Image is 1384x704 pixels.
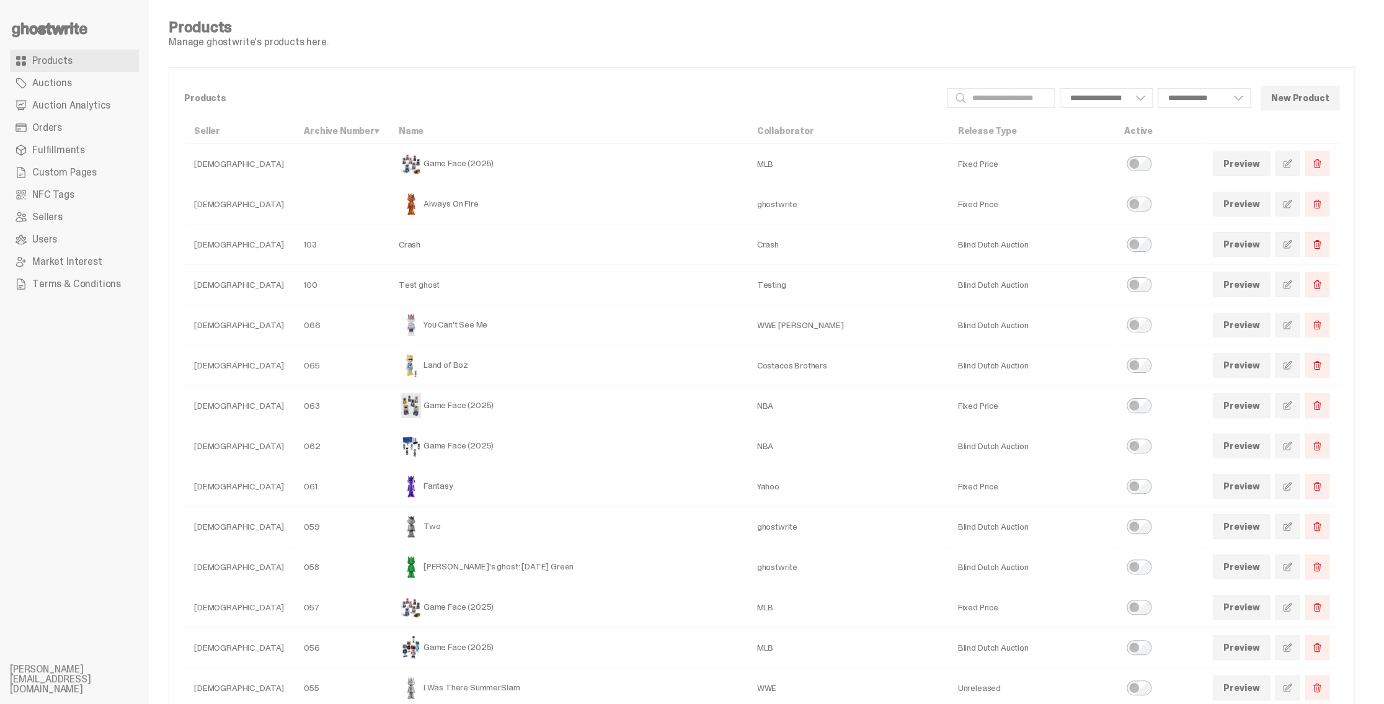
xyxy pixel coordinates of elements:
[1213,595,1270,620] a: Preview
[294,507,389,547] td: 059
[294,345,389,386] td: 065
[1213,272,1270,297] a: Preview
[1305,595,1329,620] button: Delete Product
[399,192,424,216] img: Always On Fire
[947,466,1114,507] td: Fixed Price
[294,466,389,507] td: 061
[747,466,947,507] td: Yahoo
[32,78,72,88] span: Auctions
[747,547,947,587] td: ghostwrite
[1305,474,1329,499] button: Delete Product
[32,145,85,155] span: Fulfillments
[1213,192,1270,216] a: Preview
[389,184,747,225] td: Always On Fire
[1213,393,1270,418] a: Preview
[747,587,947,628] td: MLB
[399,595,424,620] img: Game Face (2025)
[1213,313,1270,337] a: Preview
[1213,434,1270,458] a: Preview
[184,587,294,628] td: [DEMOGRAPHIC_DATA]
[304,125,379,136] a: Archive Number▾
[10,50,139,72] a: Products
[184,118,294,144] th: Seller
[947,507,1114,547] td: Blind Dutch Auction
[747,628,947,668] td: MLB
[747,118,947,144] th: Collaborator
[294,265,389,305] td: 100
[747,507,947,547] td: ghostwrite
[389,587,747,628] td: Game Face (2025)
[32,167,97,177] span: Custom Pages
[32,279,121,289] span: Terms & Conditions
[10,206,139,228] a: Sellers
[399,635,424,660] img: Game Face (2025)
[389,628,747,668] td: Game Face (2025)
[184,628,294,668] td: [DEMOGRAPHIC_DATA]
[1124,125,1153,136] a: Active
[10,664,159,694] li: [PERSON_NAME][EMAIL_ADDRESS][DOMAIN_NAME]
[399,675,424,700] img: I Was There SummerSlam
[1213,474,1270,499] a: Preview
[399,313,424,337] img: You Can't See Me
[947,225,1114,265] td: Blind Dutch Auction
[1305,434,1329,458] button: Delete Product
[184,305,294,345] td: [DEMOGRAPHIC_DATA]
[389,265,747,305] td: Test ghost
[294,587,389,628] td: 057
[184,345,294,386] td: [DEMOGRAPHIC_DATA]
[747,386,947,426] td: NBA
[375,125,379,136] span: ▾
[399,151,424,176] img: Game Face (2025)
[32,212,63,222] span: Sellers
[32,234,57,244] span: Users
[399,434,424,458] img: Game Face (2025)
[947,305,1114,345] td: Blind Dutch Auction
[747,426,947,466] td: NBA
[947,587,1114,628] td: Fixed Price
[294,225,389,265] td: 103
[1213,151,1270,176] a: Preview
[1305,272,1329,297] button: Delete Product
[10,139,139,161] a: Fulfillments
[947,184,1114,225] td: Fixed Price
[399,353,424,378] img: Land of Boz
[947,118,1114,144] th: Release Type
[1305,232,1329,257] button: Delete Product
[947,265,1114,305] td: Blind Dutch Auction
[947,386,1114,426] td: Fixed Price
[399,514,424,539] img: Two
[389,507,747,547] td: Two
[32,257,102,267] span: Market Interest
[389,547,747,587] td: [PERSON_NAME]'s ghost: [DATE] Green
[389,305,747,345] td: You Can't See Me
[1213,635,1270,660] a: Preview
[399,474,424,499] img: Fantasy
[184,507,294,547] td: [DEMOGRAPHIC_DATA]
[1305,192,1329,216] button: Delete Product
[1213,555,1270,579] a: Preview
[389,345,747,386] td: Land of Boz
[294,628,389,668] td: 056
[1305,393,1329,418] button: Delete Product
[10,117,139,139] a: Orders
[747,184,947,225] td: ghostwrite
[184,426,294,466] td: [DEMOGRAPHIC_DATA]
[947,547,1114,587] td: Blind Dutch Auction
[1305,555,1329,579] button: Delete Product
[947,426,1114,466] td: Blind Dutch Auction
[947,628,1114,668] td: Blind Dutch Auction
[184,144,294,184] td: [DEMOGRAPHIC_DATA]
[1213,675,1270,700] a: Preview
[1261,86,1339,110] button: New Product
[1305,675,1329,700] button: Delete Product
[1305,514,1329,539] button: Delete Product
[389,118,747,144] th: Name
[1305,353,1329,378] button: Delete Product
[294,305,389,345] td: 066
[169,20,329,35] h4: Products
[947,345,1114,386] td: Blind Dutch Auction
[389,466,747,507] td: Fantasy
[399,555,424,579] img: Schrödinger's ghost: Sunday Green
[747,265,947,305] td: Testing
[32,56,73,66] span: Products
